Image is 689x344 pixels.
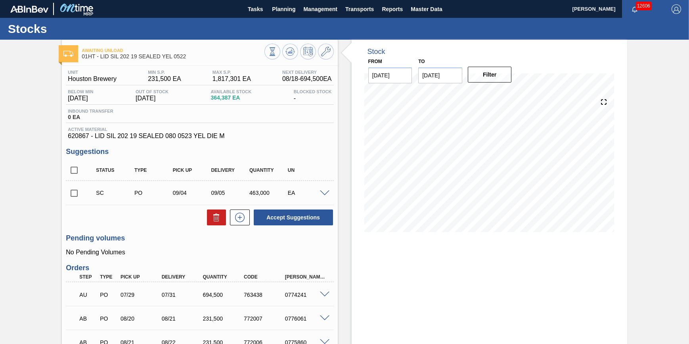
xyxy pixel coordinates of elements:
div: Delivery [209,167,251,173]
div: 0776061 [283,315,329,322]
div: Pick up [119,274,164,280]
div: 763438 [242,292,287,298]
div: Delivery [160,274,205,280]
div: Awaiting Pick Up [77,310,98,327]
input: mm/dd/yyyy [368,67,412,83]
span: 01HT - LID SIL 202 19 SEALED YEL 0522 [82,54,264,60]
button: Go to Master Data / General [318,44,334,60]
div: 07/29/2025 [119,292,164,298]
p: AU [79,292,96,298]
p: No Pending Volumes [66,249,333,256]
div: UN [286,167,328,173]
h1: Stocks [8,24,149,33]
input: mm/dd/yyyy [418,67,462,83]
div: Type [132,167,175,173]
div: Type [98,274,119,280]
p: AB [79,315,96,322]
div: Step [77,274,98,280]
h3: Orders [66,264,333,272]
span: 12606 [635,2,652,10]
button: Update Chart [282,44,298,60]
span: 0 EA [68,114,113,120]
div: 694,500 [201,292,246,298]
span: Houston Brewery [68,75,117,83]
div: Stock [367,48,385,56]
div: - [292,89,334,102]
img: Logout [672,4,681,14]
span: Transports [345,4,374,14]
div: EA [286,190,328,196]
div: 09/04/2025 [171,190,213,196]
span: Reports [382,4,403,14]
span: Management [303,4,337,14]
div: New suggestion [226,209,250,225]
div: 0774241 [283,292,329,298]
button: Stocks Overview [264,44,280,60]
img: TNhmsLtSVTkK8tSr43FrP2fwEKptu5GPRR3wAAAABJRU5ErkJggg== [10,6,48,13]
button: Notifications [622,4,647,15]
span: Blocked Stock [294,89,332,94]
div: 231,500 [201,315,246,322]
div: 08/21/2025 [160,315,205,322]
div: Status [94,167,136,173]
span: 08/18 - 694,500 EA [282,75,332,83]
span: Tasks [247,4,264,14]
div: 08/20/2025 [119,315,164,322]
div: Quantity [247,167,290,173]
div: Delete Suggestions [203,209,226,225]
div: Purchase order [98,292,119,298]
span: Next Delivery [282,70,332,75]
span: MAX S.P. [212,70,251,75]
span: Below Min [68,89,93,94]
button: Schedule Inventory [300,44,316,60]
span: 1,817,301 EA [212,75,251,83]
span: Available Stock [211,89,252,94]
div: Purchase order [132,190,175,196]
div: Code [242,274,287,280]
span: 231,500 EA [148,75,181,83]
span: Inbound Transfer [68,109,113,113]
span: Master Data [411,4,442,14]
span: Awaiting Unload [82,48,264,53]
div: Quantity [201,274,246,280]
div: 772007 [242,315,287,322]
div: Awaiting Unload [77,286,98,304]
div: 463,000 [247,190,290,196]
label: to [418,59,425,64]
h3: Pending volumes [66,234,333,242]
span: Active Material [68,127,331,132]
h3: Suggestions [66,148,333,156]
div: Purchase order [98,315,119,322]
span: 364,387 EA [211,95,252,101]
div: [PERSON_NAME]. ID [283,274,329,280]
span: 620867 - LID SIL 202 19 SEALED 080 0523 YEL DIE M [68,133,331,140]
label: From [368,59,382,64]
div: Pick up [171,167,213,173]
span: [DATE] [68,95,93,102]
button: Filter [468,67,512,83]
img: Ícone [63,51,73,57]
div: Suggestion Created [94,190,136,196]
span: Planning [272,4,295,14]
span: Out Of Stock [136,89,168,94]
span: [DATE] [136,95,168,102]
button: Accept Suggestions [254,209,333,225]
div: 07/31/2025 [160,292,205,298]
span: Unit [68,70,117,75]
span: MIN S.P. [148,70,181,75]
div: 09/05/2025 [209,190,251,196]
div: Accept Suggestions [250,209,334,226]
